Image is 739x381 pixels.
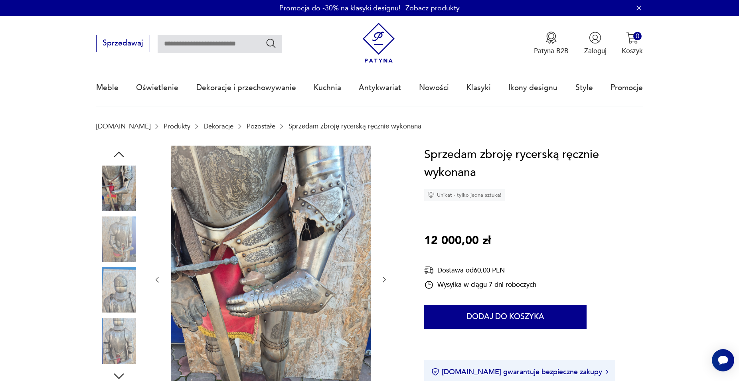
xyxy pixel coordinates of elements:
[584,32,607,55] button: Zaloguj
[96,122,150,130] a: [DOMAIN_NAME]
[96,41,150,47] a: Sprzedawaj
[359,69,401,106] a: Antykwariat
[534,32,569,55] a: Ikona medaluPatyna B2B
[611,69,643,106] a: Promocje
[424,280,536,290] div: Wysyłka w ciągu 7 dni roboczych
[424,232,491,250] p: 12 000,00 zł
[96,216,142,262] img: Zdjęcie produktu Sprzedam zbroję rycerską ręcznie wykonana
[424,189,505,201] div: Unikat - tylko jedna sztuka!
[96,267,142,313] img: Zdjęcie produktu Sprzedam zbroję rycerską ręcznie wykonana
[96,166,142,211] img: Zdjęcie produktu Sprzedam zbroję rycerską ręcznie wykonana
[424,265,536,275] div: Dostawa od 60,00 PLN
[626,32,638,44] img: Ikona koszyka
[622,32,643,55] button: 0Koszyk
[575,69,593,106] a: Style
[196,69,296,106] a: Dekoracje i przechowywanie
[279,3,401,13] p: Promocja do -30% na klasyki designu!
[606,370,608,374] img: Ikona strzałki w prawo
[96,69,119,106] a: Meble
[466,69,491,106] a: Klasyki
[288,122,421,130] p: Sprzedam zbroję rycerską ręcznie wykonana
[427,191,435,199] img: Ikona diamentu
[424,146,643,182] h1: Sprzedam zbroję rycerską ręcznie wykonana
[633,32,642,40] div: 0
[359,23,399,63] img: Patyna - sklep z meblami i dekoracjami vintage
[534,46,569,55] p: Patyna B2B
[419,69,449,106] a: Nowości
[431,368,439,376] img: Ikona certyfikatu
[314,69,341,106] a: Kuchnia
[589,32,601,44] img: Ikonka użytkownika
[622,46,643,55] p: Koszyk
[204,122,233,130] a: Dekoracje
[265,38,277,49] button: Szukaj
[247,122,275,130] a: Pozostałe
[96,318,142,363] img: Zdjęcie produktu Sprzedam zbroję rycerską ręcznie wykonana
[405,3,460,13] a: Zobacz produkty
[712,349,734,371] iframe: Smartsupp widget button
[96,35,150,52] button: Sprzedawaj
[508,69,557,106] a: Ikony designu
[424,305,587,329] button: Dodaj do koszyka
[545,32,557,44] img: Ikona medalu
[424,265,434,275] img: Ikona dostawy
[534,32,569,55] button: Patyna B2B
[431,367,608,377] button: [DOMAIN_NAME] gwarantuje bezpieczne zakupy
[136,69,178,106] a: Oświetlenie
[584,46,607,55] p: Zaloguj
[164,122,190,130] a: Produkty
